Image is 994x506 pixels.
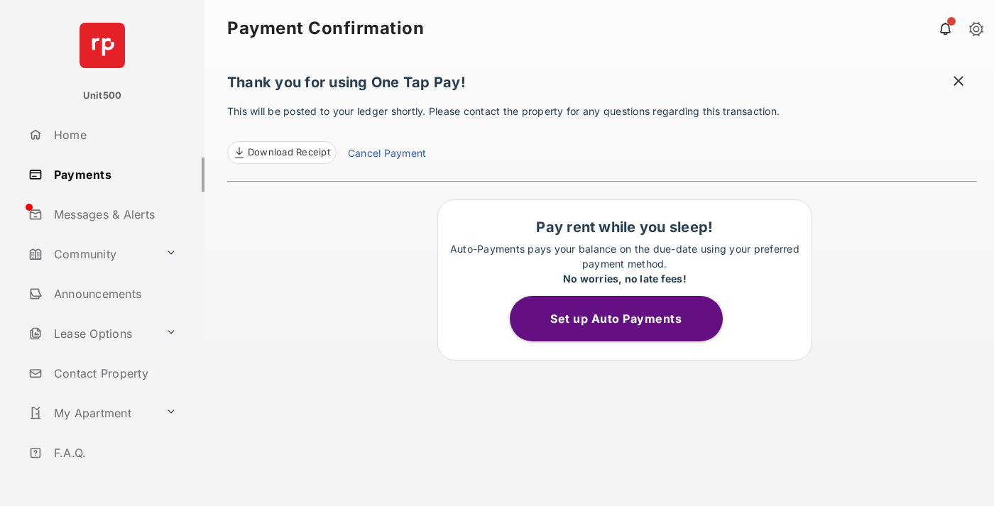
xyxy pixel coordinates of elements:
a: Announcements [23,277,204,311]
img: svg+xml;base64,PHN2ZyB4bWxucz0iaHR0cDovL3d3dy53My5vcmcvMjAwMC9zdmciIHdpZHRoPSI2NCIgaGVpZ2h0PSI2NC... [80,23,125,68]
p: This will be posted to your ledger shortly. Please contact the property for any questions regardi... [227,104,977,164]
a: Download Receipt [227,141,337,164]
p: Auto-Payments pays your balance on the due-date using your preferred payment method. [445,241,804,286]
a: My Apartment [23,396,160,430]
h1: Thank you for using One Tap Pay! [227,74,977,98]
a: Payments [23,158,204,192]
a: Home [23,118,204,152]
p: Unit500 [83,89,122,103]
span: Download Receipt [248,145,330,160]
a: Contact Property [23,356,204,390]
a: Cancel Payment [348,145,426,164]
a: F.A.Q. [23,436,204,470]
a: Set up Auto Payments [510,312,740,326]
h1: Pay rent while you sleep! [445,219,804,236]
a: Lease Options [23,317,160,351]
button: Set up Auto Payments [510,296,723,341]
a: Community [23,237,160,271]
div: No worries, no late fees! [445,271,804,286]
a: Messages & Alerts [23,197,204,231]
strong: Payment Confirmation [227,20,424,37]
